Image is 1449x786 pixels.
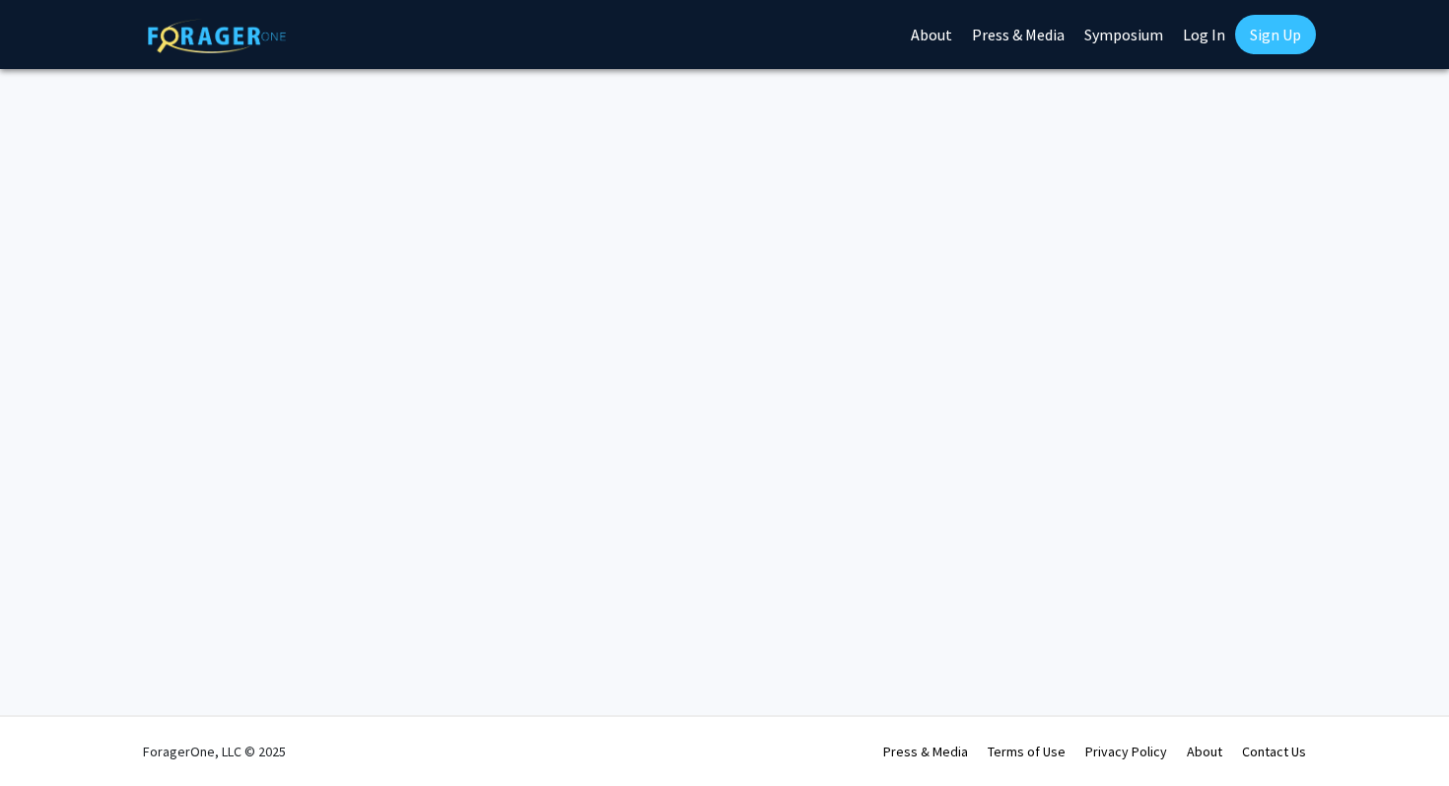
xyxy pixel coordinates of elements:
div: ForagerOne, LLC © 2025 [143,717,286,786]
a: Terms of Use [988,743,1066,760]
a: Privacy Policy [1085,743,1167,760]
a: About [1187,743,1222,760]
a: Sign Up [1235,15,1316,54]
a: Press & Media [883,743,968,760]
img: ForagerOne Logo [148,19,286,53]
a: Contact Us [1242,743,1306,760]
